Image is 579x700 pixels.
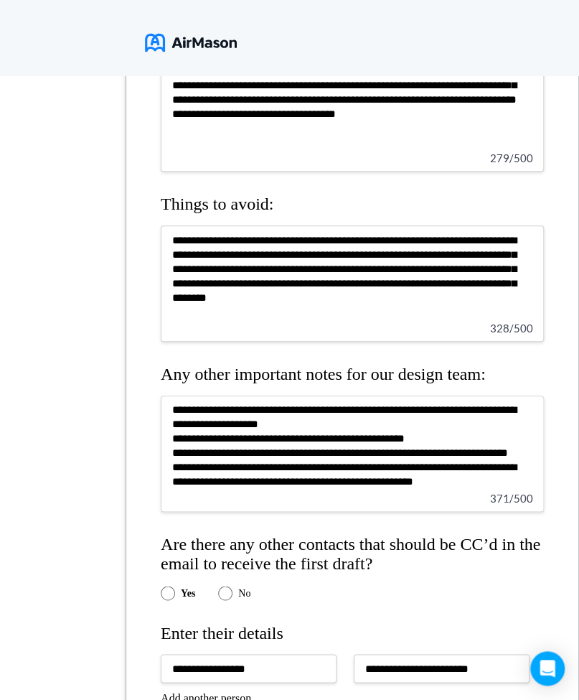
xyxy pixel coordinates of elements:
[161,195,544,215] h4: Things to avoid:
[238,587,250,599] label: No
[161,535,544,574] h4: Are there any other contacts that should be CC’d in the email to receive the first draft?
[490,492,533,505] span: 371 / 500
[145,29,237,57] img: logo
[181,587,195,599] label: Yes
[490,322,533,335] span: 328 / 500
[530,651,565,686] div: Open Intercom Messenger
[161,365,544,385] h4: Any other important notes for our design team:
[161,623,544,643] h4: Enter their details
[490,151,533,164] span: 279 / 500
